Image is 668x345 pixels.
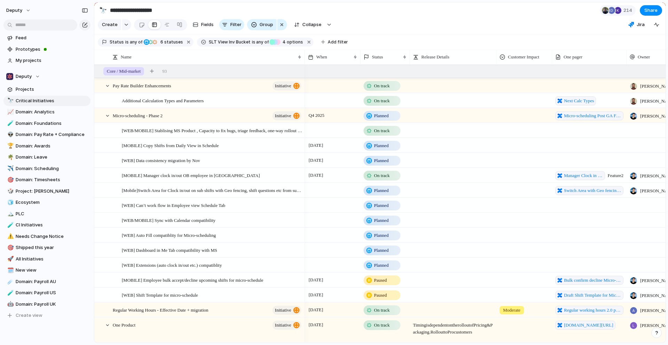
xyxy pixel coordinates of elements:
[16,256,88,263] span: All Initiatives
[122,291,198,299] span: [WEB] Shift Template for micro-schedule
[421,54,450,61] span: Release Details
[102,21,118,28] span: Create
[3,5,34,16] button: deputy
[16,176,88,183] span: Domain: Timesheets
[307,111,326,120] span: Q4 2025
[3,276,90,287] a: ☄️Domain: Payroll AU
[3,220,90,230] div: 🧪CI Initiatives
[317,37,352,47] button: Add filter
[190,19,216,30] button: Fields
[3,186,90,196] a: 🎲Project: [PERSON_NAME]
[3,96,90,106] a: 🔭Critical Initiatives
[7,119,12,127] div: 🧪
[122,231,216,239] span: [WEB] Auto Fill compatiblity for Micro-scheduling
[555,291,623,300] a: Draft Shift Template for Micro-schedule
[7,142,12,150] div: 🏆
[99,6,107,15] div: 🔭
[16,86,88,93] span: Projects
[16,301,88,308] span: Domain: Payroll UK
[555,96,596,105] a: Next Calc Types
[122,201,225,209] span: [WEB] Can’t work flow in Employee view Schedule Tab
[564,277,621,284] span: Bulk confirm decline Micro-schedule via Mobile
[307,171,325,179] span: [DATE]
[374,247,389,254] span: Planned
[16,165,88,172] span: Domain: Scheduling
[7,108,12,116] div: 📈
[7,300,12,308] div: 🤖
[3,209,90,219] div: 🏔️PLC
[3,310,90,321] button: Create view
[307,306,325,314] span: [DATE]
[374,307,390,314] span: On track
[16,154,88,161] span: Domain: Leave
[374,97,390,104] span: On track
[209,39,250,45] span: SLT View Inv Bucket
[564,112,621,119] span: Micro-scheduling Post GA Feature Development List
[3,254,90,264] div: 🚀All Initiatives
[16,34,88,41] span: Feed
[7,289,12,297] div: 🧪
[6,154,13,161] button: 🌴
[3,242,90,253] div: 🎯Shipped this year
[307,156,325,165] span: [DATE]
[275,305,291,315] span: initiative
[16,188,88,195] span: Project: [PERSON_NAME]
[3,299,90,310] div: 🤖Domain: Payroll UK
[201,21,214,28] span: Fields
[16,73,32,80] span: Deputy
[644,7,658,14] span: Share
[3,107,90,117] a: 📈Domain: Analytics
[7,97,12,105] div: 🔭
[555,306,623,315] a: Regular working hours 2.0 pre-migration improvements
[6,97,13,104] button: 🔭
[6,278,13,285] button: ☄️
[564,172,603,179] span: Manager Clock in out on behalf of Employee for Micro-Schedule
[640,5,662,16] button: Share
[275,111,291,121] span: initiative
[280,39,303,45] span: options
[374,112,389,119] span: Planned
[16,131,88,138] span: Domain: Pay Rate + Compliance
[374,217,389,224] span: Planned
[7,187,12,195] div: 🎲
[3,118,90,129] a: 🧪Domain: Foundations
[637,21,645,28] span: Jira
[122,186,302,194] span: [Mobile]Switch Area for Clock in/out on sub shifts with Geo fencing, shift questions etc from sub...
[16,210,88,217] span: PLC
[564,307,621,314] span: Regular working hours 2.0 pre-migration improvements
[3,231,90,242] div: ⚠️Needs Change Notice
[3,265,90,275] div: 🗓️New view
[555,171,605,180] a: Manager Clock in out on behalf of Employee for Micro-Schedule
[113,306,208,314] span: Regular Working Hours - Effective Date + migration
[3,55,90,66] a: My projects
[3,129,90,140] a: 👽Domain: Pay Rate + Compliance
[3,152,90,162] a: 🌴Domain: Leave
[272,111,301,120] button: initiative
[122,216,215,224] span: [WEB/MOBILE] Sync with Calendar compatibility
[6,301,13,308] button: 🤖
[374,127,390,134] span: On track
[7,255,12,263] div: 🚀
[3,288,90,298] div: 🧪Domain: Payroll US
[290,19,325,30] button: Collapse
[16,109,88,115] span: Domain: Analytics
[307,291,325,299] span: [DATE]
[6,210,13,217] button: 🏔️
[6,143,13,150] button: 🏆
[7,199,12,207] div: 🧊
[121,54,132,61] span: Name
[6,165,13,172] button: ✈️
[230,21,241,28] span: Filter
[7,131,12,139] div: 👽
[275,320,291,330] span: initiative
[564,187,621,194] span: Switch Area with Geo fencing and Shift questions for Micro-scheduling clock in out?force_transiti...
[16,233,88,240] span: Needs Change Notice
[626,19,647,30] button: Jira
[3,141,90,151] div: 🏆Domain: Awards
[374,262,389,269] span: Planned
[124,38,144,46] button: isany of
[7,176,12,184] div: 🎯
[129,39,142,45] span: any of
